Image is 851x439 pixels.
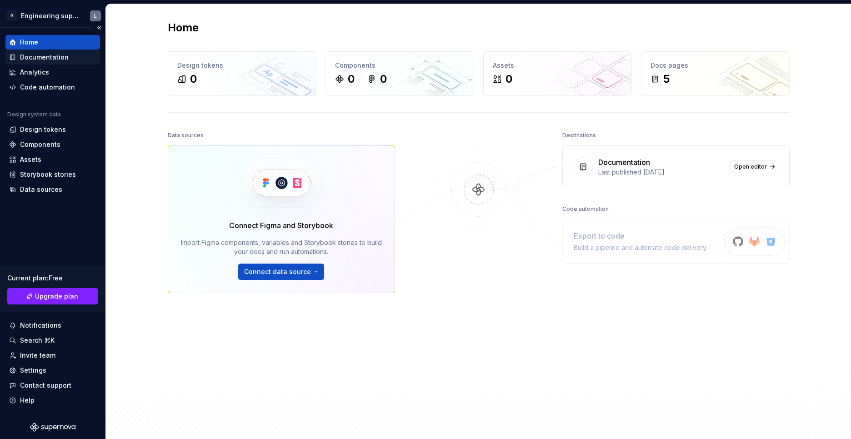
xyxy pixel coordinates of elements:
a: Data sources [5,182,100,197]
a: Home [5,35,100,50]
div: Invite team [20,351,55,360]
div: Code automation [562,203,609,215]
div: Documentation [20,53,69,62]
div: 0 [348,72,355,86]
svg: Supernova Logo [30,423,75,432]
button: Connect data source [238,264,324,280]
div: Import Figma components, variables and Storybook stories to build your docs and run automations. [181,238,382,256]
div: 0 [190,72,197,86]
div: Data sources [168,129,204,142]
div: Design tokens [20,125,66,134]
div: Contact support [20,381,71,390]
div: Export to code [574,230,707,241]
div: Design tokens [177,61,307,70]
div: Home [20,38,38,47]
div: Notifications [20,321,61,330]
a: Design tokens0 [168,51,316,96]
a: Upgrade plan [7,288,98,304]
a: Open editor [730,160,778,173]
a: Components [5,137,100,152]
a: Settings [5,363,100,378]
a: Code automation [5,80,100,95]
a: Invite team [5,348,100,363]
div: Connect Figma and Storybook [229,220,333,231]
div: Docs pages [651,61,780,70]
div: Help [20,396,35,405]
span: Connect data source [244,267,311,276]
h2: Home [168,20,199,35]
div: R [6,10,17,21]
div: L [94,12,97,20]
div: Components [20,140,60,149]
div: Last published [DATE] [598,168,725,177]
div: Analytics [20,68,49,77]
div: Code automation [20,83,75,92]
span: Open editor [734,163,767,170]
div: Engineering supervision [21,11,79,20]
div: Design system data [7,111,61,118]
a: Assets0 [483,51,632,96]
div: Build a pipeline and automate code delivery. [574,243,707,252]
button: Help [5,393,100,408]
div: Settings [20,366,46,375]
button: Contact support [5,378,100,393]
div: 0 [506,72,512,86]
a: Design tokens [5,122,100,137]
a: Components00 [325,51,474,96]
div: Current plan : Free [7,274,98,283]
button: REngineering supervisionL [2,6,104,25]
a: Documentation [5,50,100,65]
div: 5 [663,72,670,86]
div: 0 [380,72,387,86]
span: Upgrade plan [35,292,78,301]
a: Analytics [5,65,100,80]
div: Storybook stories [20,170,76,179]
div: Components [335,61,465,70]
button: Search ⌘K [5,333,100,348]
div: Documentation [598,157,650,168]
div: Data sources [20,185,62,194]
button: Notifications [5,318,100,333]
div: Assets [20,155,41,164]
div: Assets [493,61,622,70]
button: Collapse sidebar [93,21,105,34]
div: Destinations [562,129,596,142]
div: Search ⌘K [20,336,55,345]
a: Assets [5,152,100,167]
a: Docs pages5 [641,51,790,96]
a: Storybook stories [5,167,100,182]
